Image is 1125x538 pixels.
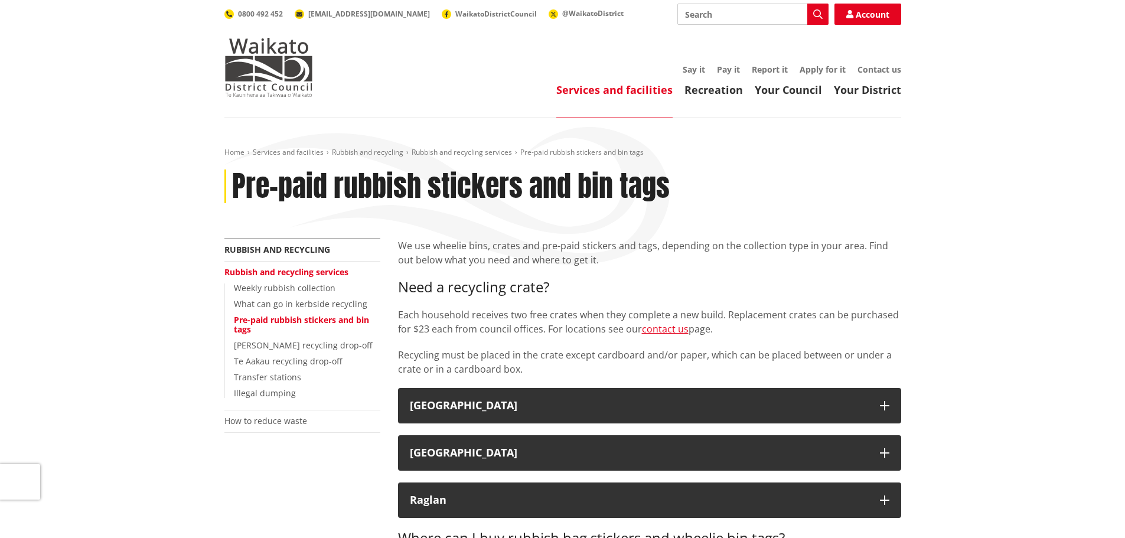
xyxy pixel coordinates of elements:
div: Raglan [410,494,868,506]
a: Weekly rubbish collection [234,282,335,294]
a: 0800 492 452 [224,9,283,19]
a: Rubbish and recycling services [412,147,512,157]
p: We use wheelie bins, crates and pre-paid stickers and tags, depending on the collection type in y... [398,239,901,267]
a: Services and facilities [253,147,324,157]
img: Waikato District Council - Te Kaunihera aa Takiwaa o Waikato [224,38,313,97]
a: Rubbish and recycling [332,147,403,157]
a: Rubbish and recycling services [224,266,348,278]
p: Recycling must be placed in the crate except cardboard and/or paper, which can be placed between ... [398,348,901,376]
a: WaikatoDistrictCouncil [442,9,537,19]
a: Account [834,4,901,25]
a: contact us [642,322,689,335]
a: Pre-paid rubbish stickers and bin tags [234,314,369,335]
a: Pay it [717,64,740,75]
a: Transfer stations [234,371,301,383]
button: [GEOGRAPHIC_DATA] [398,435,901,471]
a: How to reduce waste [224,415,307,426]
a: Illegal dumping [234,387,296,399]
a: Report it [752,64,788,75]
a: [EMAIL_ADDRESS][DOMAIN_NAME] [295,9,430,19]
a: What can go in kerbside recycling [234,298,367,309]
a: Rubbish and recycling [224,244,330,255]
div: [GEOGRAPHIC_DATA] [410,447,868,459]
a: Your Council [755,83,822,97]
p: Each household receives two free crates when they complete a new build. Replacement crates can be... [398,308,901,336]
span: WaikatoDistrictCouncil [455,9,537,19]
a: @WaikatoDistrict [549,8,624,18]
button: Raglan [398,482,901,518]
div: [GEOGRAPHIC_DATA] [410,400,868,412]
nav: breadcrumb [224,148,901,158]
span: Pre-paid rubbish stickers and bin tags [520,147,644,157]
button: [GEOGRAPHIC_DATA] [398,388,901,423]
a: Contact us [857,64,901,75]
a: [PERSON_NAME] recycling drop-off [234,340,372,351]
input: Search input [677,4,829,25]
a: Your District [834,83,901,97]
a: Apply for it [800,64,846,75]
span: [EMAIL_ADDRESS][DOMAIN_NAME] [308,9,430,19]
span: @WaikatoDistrict [562,8,624,18]
a: Services and facilities [556,83,673,97]
a: Home [224,147,244,157]
h3: Need a recycling crate? [398,279,901,296]
h1: Pre-paid rubbish stickers and bin tags [232,169,670,204]
a: Te Aakau recycling drop-off [234,356,342,367]
span: 0800 492 452 [238,9,283,19]
a: Recreation [684,83,743,97]
a: Say it [683,64,705,75]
